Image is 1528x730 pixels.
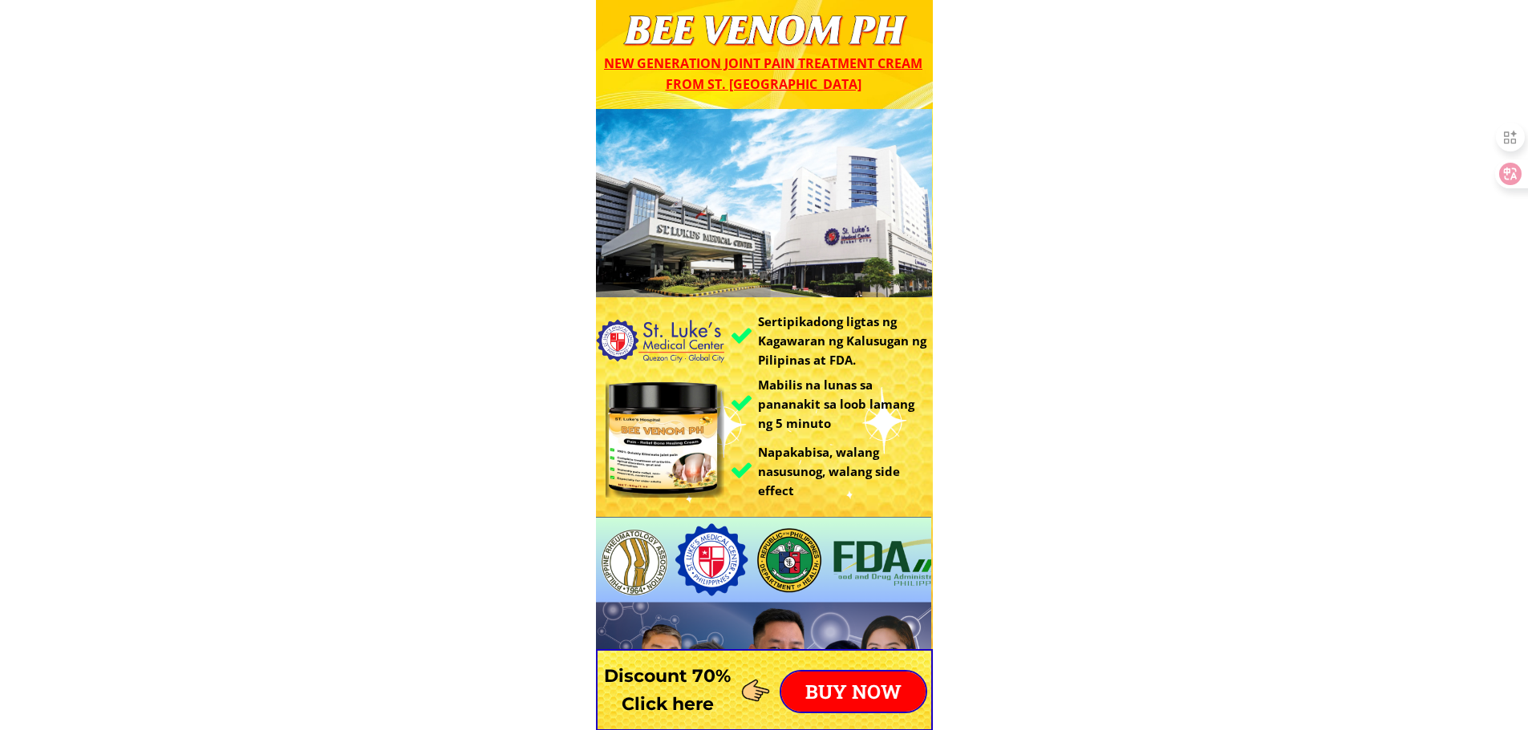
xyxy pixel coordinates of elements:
h3: Discount 70% Click here [596,662,740,718]
h3: Mabilis na lunas sa pananakit sa loob lamang ng 5 minuto [758,375,928,433]
h3: Sertipikadong ligtas ng Kagawaran ng Kalusugan ng Pilipinas at FDA. [758,312,936,369]
h3: Napakabisa, walang nasusunog, walang side effect [758,442,932,500]
p: BUY NOW [781,672,926,712]
span: New generation joint pain treatment cream from St. [GEOGRAPHIC_DATA] [604,54,922,93]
